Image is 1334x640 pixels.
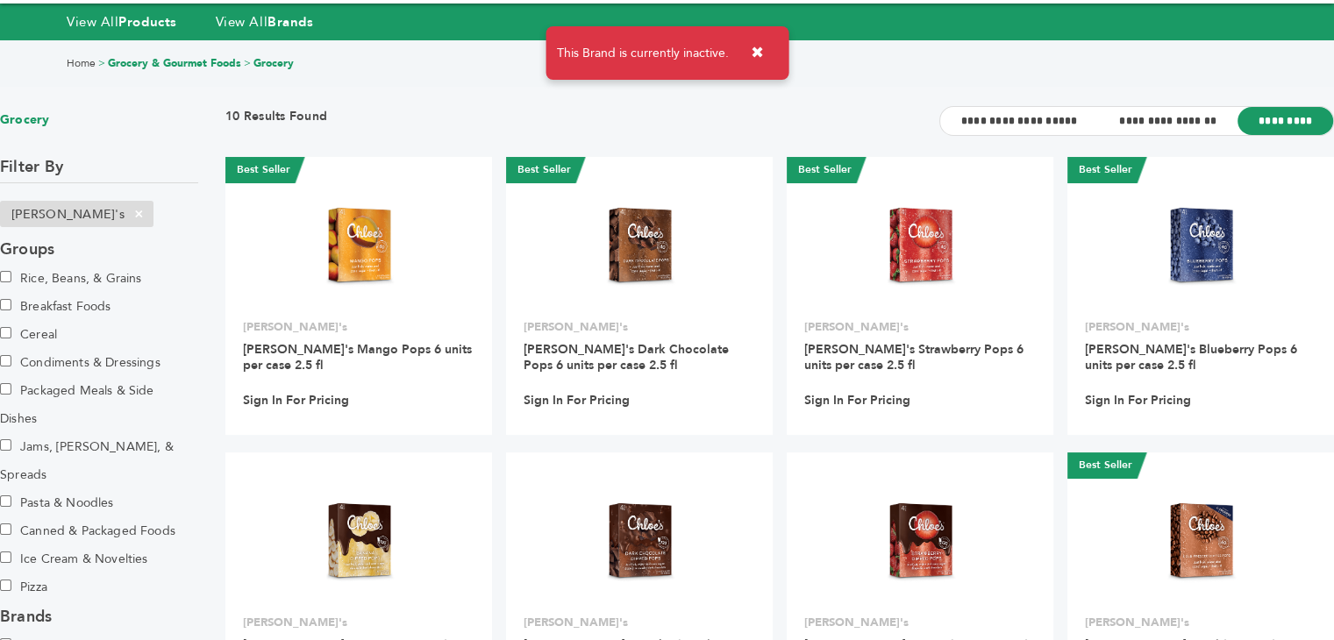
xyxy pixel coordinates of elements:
[590,181,688,308] img: Chloes's Dark Chocolate Pops 6 units per case 2.5 fl
[243,615,474,630] p: [PERSON_NAME]'s
[1085,615,1316,630] p: [PERSON_NAME]'s
[243,319,474,335] p: [PERSON_NAME]'s
[125,203,153,224] span: ×
[67,13,177,31] a: View AllProducts
[108,56,241,70] a: Grocery & Gourmet Foods
[524,319,755,335] p: [PERSON_NAME]'s
[590,477,688,603] img: Chloe's Dark Chocolate Dipped Pops 6 units per case 2.5 fl
[253,56,294,70] a: Grocery
[98,56,105,70] span: >
[225,108,327,135] h3: 10 Results Found
[1085,393,1191,409] a: Sign In For Pricing
[310,181,408,308] img: Chloe's Mango Pops 6 units per case 2.5 fl
[268,13,313,31] strong: Brands
[804,393,910,409] a: Sign In For Pricing
[1152,477,1250,603] img: Chloe's Cold-Pressed Coffee Pops 6 units per case 2.5 fl
[871,181,969,308] img: Chloe's Strawberry Pops 6 units per case 2.5 fl
[1085,341,1297,373] a: [PERSON_NAME]'s Blueberry Pops 6 units per case 2.5 fl
[118,13,176,31] strong: Products
[738,35,777,71] button: ✖
[524,393,630,409] a: Sign In For Pricing
[244,56,251,70] span: >
[871,477,969,603] img: Chloe's Strawberry Dipped Pops 6 units per case 2.5 fl
[804,341,1024,373] a: [PERSON_NAME]'s Strawberry Pops 6 units per case 2.5 fl
[1085,319,1316,335] p: [PERSON_NAME]'s
[67,56,96,70] a: Home
[524,341,729,373] a: [PERSON_NAME]'s Dark Chocolate Pops 6 units per case 2.5 fl
[1152,181,1250,308] img: Chloe's Blueberry Pops 6 units per case 2.5 fl
[243,341,472,373] a: [PERSON_NAME]'s Mango Pops 6 units per case 2.5 fl
[310,477,408,603] img: Chloe's Banana Dipped Pops 6 units per case 2.5 fl
[804,615,1036,630] p: [PERSON_NAME]'s
[216,13,314,31] a: View AllBrands
[804,319,1036,335] p: [PERSON_NAME]'s
[243,393,349,409] a: Sign In For Pricing
[557,45,729,62] span: This Brand is currently inactive.
[524,615,755,630] p: [PERSON_NAME]'s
